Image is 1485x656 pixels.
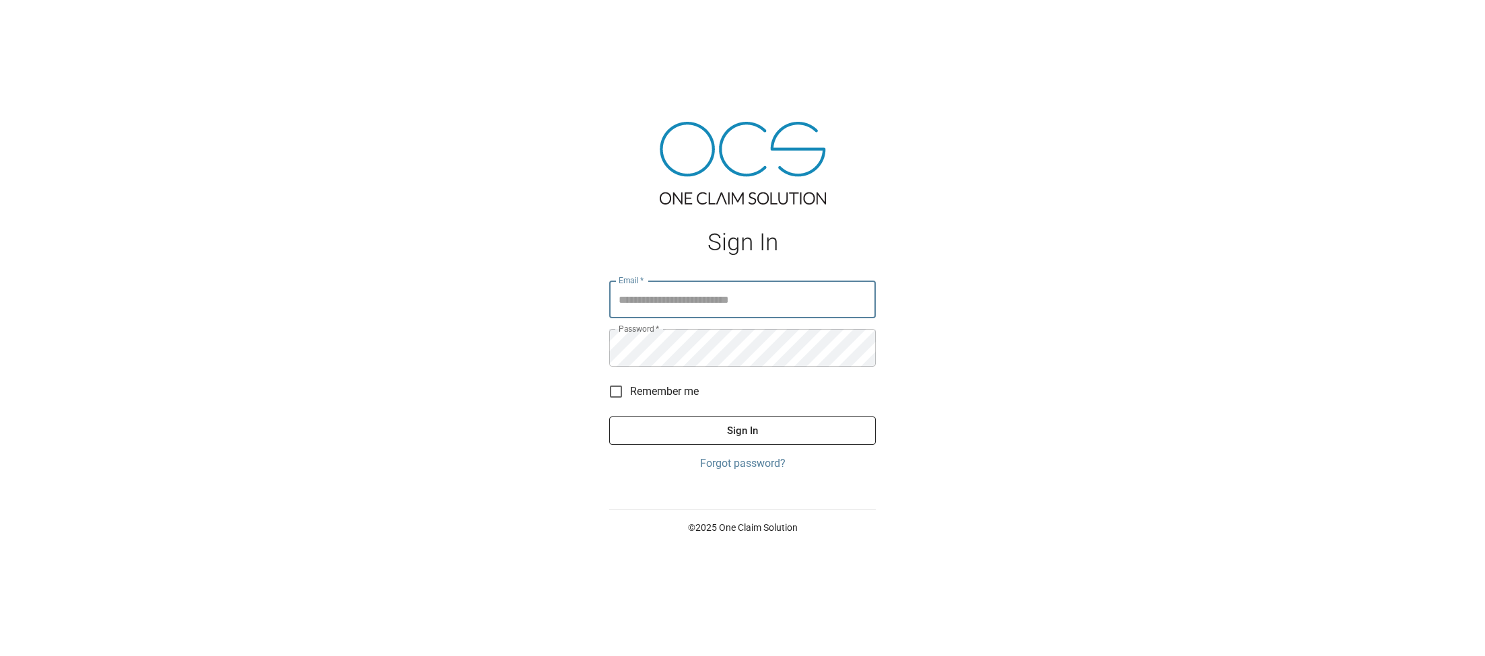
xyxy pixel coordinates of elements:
label: Password [619,323,659,334]
img: ocs-logo-tra.png [660,122,826,205]
label: Email [619,275,644,286]
a: Forgot password? [609,455,876,472]
h1: Sign In [609,229,876,256]
p: © 2025 One Claim Solution [609,521,876,534]
span: Remember me [630,384,699,400]
img: ocs-logo-white-transparent.png [16,8,70,35]
button: Sign In [609,416,876,445]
